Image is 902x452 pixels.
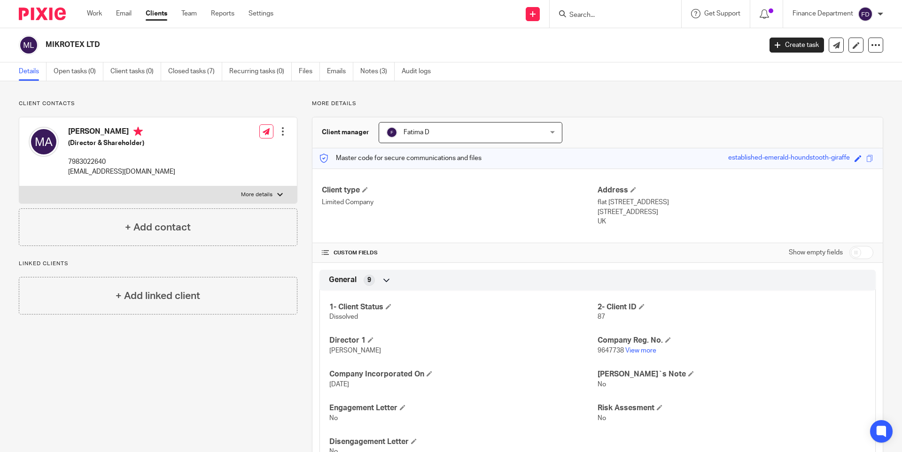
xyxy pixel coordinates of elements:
[29,127,59,157] img: svg%3E
[229,62,292,81] a: Recurring tasks (0)
[319,153,482,163] p: Master code for secure communications and files
[322,249,598,257] h4: CUSTOM FIELDS
[146,9,167,18] a: Clients
[299,62,320,81] a: Files
[249,9,273,18] a: Settings
[87,9,102,18] a: Work
[360,62,395,81] a: Notes (3)
[598,347,624,354] span: 9647738
[322,198,598,207] p: Limited Company
[598,336,866,345] h4: Company Reg. No.
[68,127,175,138] h4: [PERSON_NAME]
[241,191,272,199] p: More details
[329,336,598,345] h4: Director 1
[329,314,358,320] span: Dissolved
[68,157,175,167] p: 7983022640
[211,9,234,18] a: Reports
[19,100,297,107] p: Client contacts
[704,10,740,17] span: Get Support
[568,11,653,20] input: Search
[181,9,197,18] a: Team
[598,185,873,195] h4: Address
[19,8,66,20] img: Pixie
[386,127,397,138] img: svg%3E
[598,381,606,388] span: No
[312,100,883,107] p: More details
[402,62,438,81] a: Audit logs
[598,302,866,312] h4: 2- Client ID
[598,415,606,421] span: No
[19,35,39,55] img: svg%3E
[598,198,873,207] p: flat [STREET_ADDRESS]
[598,314,605,320] span: 87
[367,276,371,285] span: 9
[728,153,850,164] div: established-emerald-houndstooth-giraffe
[329,275,357,285] span: General
[19,260,297,268] p: Linked clients
[793,9,853,18] p: Finance Department
[133,127,143,136] i: Primary
[598,403,866,413] h4: Risk Assesment
[329,302,598,312] h4: 1- Client Status
[322,185,598,195] h4: Client type
[168,62,222,81] a: Closed tasks (7)
[329,369,598,379] h4: Company Incorporated On
[598,217,873,226] p: UK
[329,437,598,447] h4: Disengagement Letter
[770,38,824,53] a: Create task
[598,207,873,217] p: [STREET_ADDRESS]
[125,220,191,235] h4: + Add contact
[598,369,866,379] h4: [PERSON_NAME]`s Note
[68,167,175,176] p: [EMAIL_ADDRESS][DOMAIN_NAME]
[19,62,47,81] a: Details
[327,62,353,81] a: Emails
[68,138,175,148] h5: (Director & Shareholder)
[789,248,843,257] label: Show empty fields
[625,347,656,354] a: View more
[116,289,200,303] h4: + Add linked client
[329,403,598,413] h4: Engagement Letter
[858,7,873,22] img: svg%3E
[322,128,369,137] h3: Client manager
[329,347,381,354] span: [PERSON_NAME]
[46,40,614,50] h2: MIKROTEX LTD
[110,62,161,81] a: Client tasks (0)
[329,415,338,421] span: No
[54,62,103,81] a: Open tasks (0)
[116,9,132,18] a: Email
[329,381,349,388] span: [DATE]
[404,129,429,136] span: Fatima D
